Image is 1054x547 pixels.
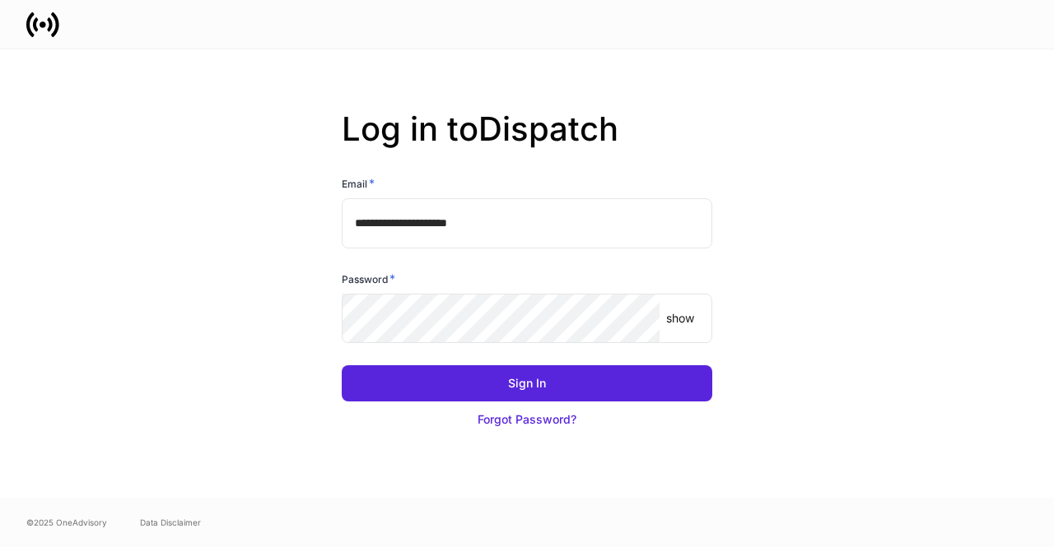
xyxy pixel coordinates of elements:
[342,109,712,175] h2: Log in to Dispatch
[666,310,694,327] p: show
[342,271,395,287] h6: Password
[478,411,576,428] div: Forgot Password?
[342,401,712,438] button: Forgot Password?
[342,365,712,401] button: Sign In
[508,375,546,392] div: Sign In
[26,516,107,529] span: © 2025 OneAdvisory
[140,516,201,529] a: Data Disclaimer
[342,175,375,192] h6: Email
